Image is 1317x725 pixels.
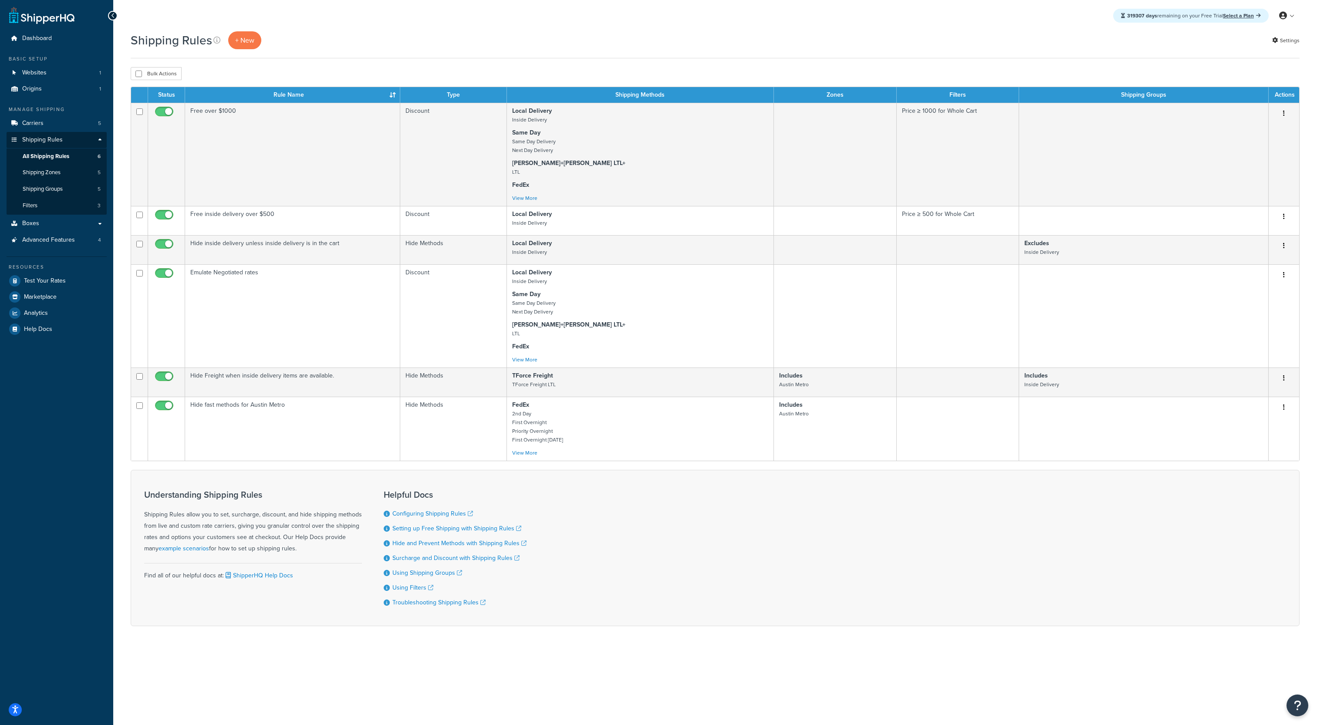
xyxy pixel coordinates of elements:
a: View More [512,449,537,457]
th: Actions [1269,87,1299,103]
a: ShipperHQ Help Docs [224,571,293,580]
span: Test Your Rates [24,277,66,285]
small: Austin Metro [779,381,809,388]
span: Websites [22,69,47,77]
span: All Shipping Rules [23,153,69,160]
strong: Local Delivery [512,268,552,277]
a: ShipperHQ Home [9,7,74,24]
strong: FedEx [512,342,529,351]
a: Settings [1272,34,1300,47]
td: Discount [400,103,507,206]
small: LTL [512,330,520,337]
a: Surcharge and Discount with Shipping Rules [392,553,520,563]
strong: 319307 days [1127,12,1157,20]
td: Hide fast methods for Austin Metro [185,397,400,461]
a: Advanced Features 4 [7,232,107,248]
strong: TForce Freight [512,371,553,380]
a: Test Your Rates [7,273,107,289]
td: Discount [400,206,507,235]
h3: Helpful Docs [384,490,527,499]
div: Manage Shipping [7,106,107,113]
li: All Shipping Rules [7,148,107,165]
a: Filters 3 [7,198,107,214]
a: Shipping Groups 5 [7,181,107,197]
li: Shipping Zones [7,165,107,181]
li: Shipping Groups [7,181,107,197]
a: Help Docs [7,321,107,337]
span: Advanced Features [22,236,75,244]
span: 4 [98,236,101,244]
a: Websites 1 [7,65,107,81]
div: Basic Setup [7,55,107,63]
strong: Excludes [1024,239,1049,248]
a: Troubleshooting Shipping Rules [392,598,486,607]
th: Filters [897,87,1019,103]
strong: Same Day [512,128,540,137]
li: Advanced Features [7,232,107,248]
strong: Same Day [512,290,540,299]
strong: Local Delivery [512,209,552,219]
td: Hide Freight when inside delivery items are available. [185,368,400,397]
th: Status [148,87,185,103]
a: Configuring Shipping Rules [392,509,473,518]
li: Dashboard [7,30,107,47]
span: Carriers [22,120,44,127]
th: Type [400,87,507,103]
a: Using Filters [392,583,433,592]
small: 2nd Day First Overnight Priority Overnight First Overnight [DATE] [512,410,563,444]
a: Boxes [7,216,107,232]
a: Shipping Rules [7,132,107,148]
span: Origins [22,85,42,93]
strong: Includes [1024,371,1048,380]
span: Shipping Rules [22,136,63,144]
span: 5 [98,120,101,127]
th: Shipping Methods [507,87,774,103]
strong: [PERSON_NAME]+[PERSON_NAME] LTL+ [512,158,625,168]
div: Resources [7,263,107,271]
li: Websites [7,65,107,81]
li: Shipping Rules [7,132,107,215]
strong: Includes [779,371,803,380]
div: Shipping Rules allow you to set, surcharge, discount, and hide shipping methods from live and cus... [144,490,362,554]
a: Marketplace [7,289,107,305]
th: Rule Name : activate to sort column ascending [185,87,400,103]
small: Same Day Delivery Next Day Delivery [512,299,556,316]
strong: FedEx [512,400,529,409]
a: Analytics [7,305,107,321]
td: Free inside delivery over $500 [185,206,400,235]
div: Find all of our helpful docs at: [144,563,362,581]
a: Origins 1 [7,81,107,97]
small: Inside Delivery [512,248,547,256]
small: TForce Freight LTL [512,381,556,388]
small: Inside Delivery [1024,248,1059,256]
span: 5 [98,169,101,176]
a: Carriers 5 [7,115,107,132]
td: Hide Methods [400,368,507,397]
button: Open Resource Center [1287,695,1308,716]
a: All Shipping Rules 6 [7,148,107,165]
span: 5 [98,185,101,193]
a: Shipping Zones 5 [7,165,107,181]
small: Inside Delivery [512,116,547,124]
td: Price ≥ 500 for Whole Cart [897,206,1019,235]
strong: Local Delivery [512,106,552,115]
h3: Understanding Shipping Rules [144,490,362,499]
strong: [PERSON_NAME]+[PERSON_NAME] LTL+ [512,320,625,329]
span: Help Docs [24,326,52,333]
strong: Includes [779,400,803,409]
td: Discount [400,264,507,368]
strong: FedEx [512,180,529,189]
td: Hide Methods [400,397,507,461]
small: Same Day Delivery Next Day Delivery [512,138,556,154]
span: Dashboard [22,35,52,42]
small: Inside Delivery [1024,381,1059,388]
small: Austin Metro [779,410,809,418]
small: Inside Delivery [512,277,547,285]
div: remaining on your Free Trial [1113,9,1269,23]
th: Zones [774,87,897,103]
a: View More [512,194,537,202]
span: Shipping Zones [23,169,61,176]
button: Bulk Actions [131,67,182,80]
